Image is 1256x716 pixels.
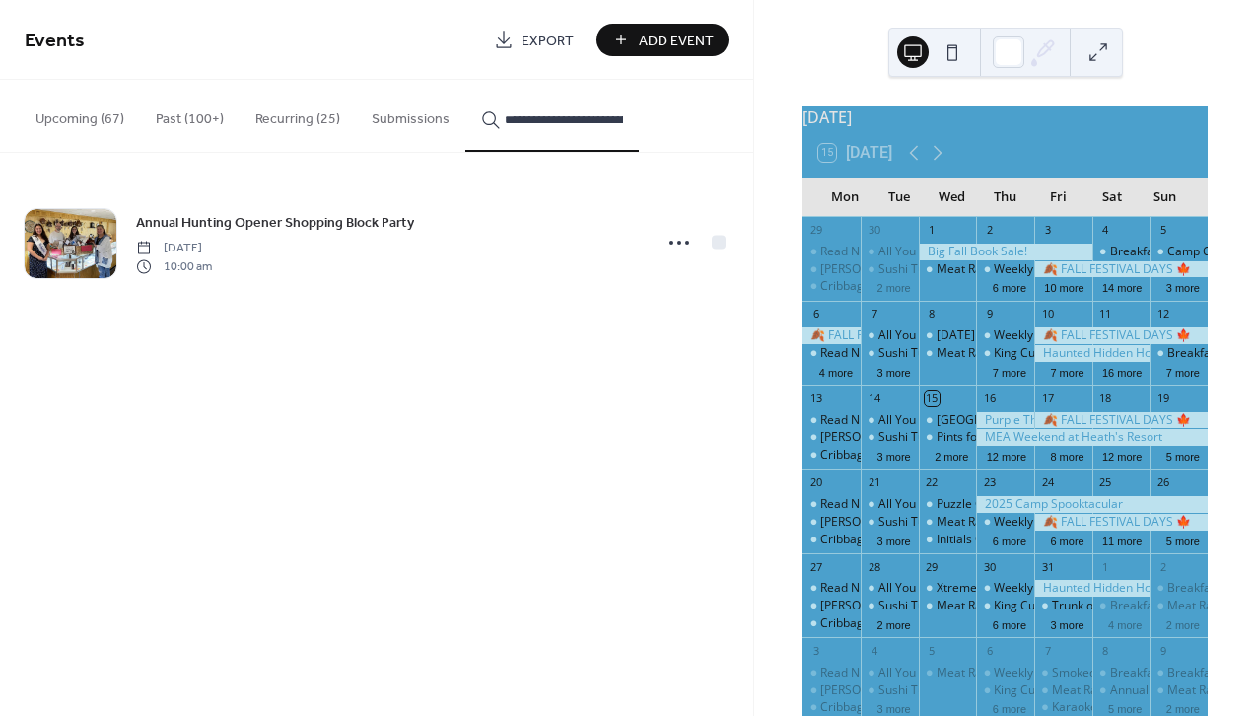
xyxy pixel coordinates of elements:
div: Thu [979,178,1032,217]
div: Meat Raffle at Lucky's Tavern [919,598,977,614]
div: Cribbage Doubles League at [PERSON_NAME] Brewery [820,615,1121,632]
div: Cribbage Doubles League at Jack Pine Brewery [802,447,861,464]
div: Sushi Tuesdays! [861,345,919,362]
div: 26 [1155,475,1170,490]
div: Sushi Tuesdays! [878,261,966,278]
button: 7 more [1042,363,1091,380]
div: All You Can Eat Tacos [861,244,919,260]
div: Annual Hunting Opener Shopping Block Party [1092,682,1151,699]
div: Sushi Tuesdays! [878,598,966,614]
div: Sat [1085,178,1139,217]
div: Haunted Hidden Hollows – “The Carnival” [1034,345,1150,362]
div: Breakfast at Sunshine’s! [1110,244,1241,260]
button: 11 more [1094,532,1150,548]
div: [DATE] [802,106,1208,129]
div: Meat Raffle at [GEOGRAPHIC_DATA] [937,345,1136,362]
button: 5 more [1158,532,1208,548]
button: 5 more [1100,699,1150,716]
div: Mon [818,178,872,217]
div: [PERSON_NAME] Mondays at Sunshine's! [820,429,1045,446]
span: Add Event [639,31,714,51]
div: Read N Play Every Monday [802,412,861,429]
div: Margarita Mondays at Sunshine's! [802,261,861,278]
div: 24 [1040,475,1055,490]
div: 3 [808,643,823,658]
div: Meat Raffle at Snarky Loon Brewing [1150,682,1208,699]
button: Past (100+) [140,80,240,150]
div: Big Fall Book Sale! [919,244,1092,260]
button: 4 more [811,363,861,380]
div: Pints for a Purpose – HOPE [937,429,1083,446]
div: [PERSON_NAME] Mondays at Sunshine's! [820,598,1045,614]
div: Read N Play Every Monday [802,496,861,513]
div: 17 [1040,391,1055,405]
div: Meat Raffle at Lucky's Tavern [919,514,977,531]
div: Read N Play Every Monday [802,244,861,260]
div: 10 [1040,307,1055,322]
div: Cribbage Doubles League at [PERSON_NAME] Brewery [820,278,1121,295]
div: [PERSON_NAME] Mondays at Sunshine's! [820,682,1045,699]
div: 🍂 FALL FESTIVAL DAYS 🍁 [1034,261,1208,278]
div: Sushi Tuesdays! [861,514,919,531]
button: 2 more [927,447,976,464]
div: Lakes Area United Way 2025 Chili Cook-Off [919,412,977,429]
span: Export [522,31,574,51]
div: Breakfast at Sunshine’s! [1110,598,1241,614]
div: Breakfast at Sunshine’s! [1092,598,1151,614]
button: 6 more [985,532,1034,548]
div: King Cut Prime Rib at Freddy's [994,345,1157,362]
button: 16 more [1094,363,1150,380]
div: Purple Thursday [976,412,1034,429]
button: 2 more [869,615,918,632]
div: Sushi Tuesdays! [878,345,966,362]
div: All You Can Eat Tacos [861,412,919,429]
div: Breakfast at Sunshine’s! [1150,580,1208,597]
div: Meat Raffle at Lucky's Tavern [919,345,977,362]
div: 12 [1155,307,1170,322]
button: 2 more [1158,615,1208,632]
div: 3 [1040,223,1055,238]
div: Read N Play Every [DATE] [820,345,960,362]
div: 6 [808,307,823,322]
div: Read N Play Every [DATE] [820,244,960,260]
a: Annual Hunting Opener Shopping Block Party [136,211,414,234]
div: 28 [867,559,881,574]
div: Weekly Family Story Time: Thursdays [994,665,1197,681]
button: 8 more [1042,447,1091,464]
div: Puzzle Competition [Roundhouse Brewery] [919,496,977,513]
div: Camp Community - Tailgate Takedown Edition Battle of the Bites [1150,244,1208,260]
div: Smoked Rib Fridays! [1034,665,1092,681]
div: 29 [925,559,940,574]
div: All You Can Eat Tacos [878,665,997,681]
div: Cribbage Doubles League at Jack Pine Brewery [802,699,861,716]
div: Weekly Family Story Time: Thursdays [976,327,1034,344]
div: [DATE] Makeup Basics [937,327,1061,344]
div: All You Can Eat Tacos [878,412,997,429]
button: 3 more [869,699,918,716]
div: All You Can Eat Tacos [861,665,919,681]
span: 10:00 am [136,257,212,275]
button: 12 more [1094,447,1150,464]
div: All You Can Eat Tacos [878,244,997,260]
span: Events [25,22,85,60]
button: Add Event [596,24,729,56]
div: King Cut Prime Rib at Freddy's [976,345,1034,362]
button: Submissions [356,80,465,150]
div: Sushi Tuesdays! [878,429,966,446]
button: 10 more [1036,278,1091,295]
button: 3 more [869,532,918,548]
div: 2 [982,223,997,238]
div: Sushi Tuesdays! [861,598,919,614]
div: Read N Play Every [DATE] [820,580,960,597]
div: All You Can Eat Tacos [878,496,997,513]
div: 🍂 FALL FESTIVAL DAYS 🍁 [1034,412,1208,429]
div: Breakfast at Sunshine’s! [1110,665,1241,681]
button: 7 more [985,363,1034,380]
div: Meat Raffle at [GEOGRAPHIC_DATA] [937,598,1136,614]
div: Cribbage Doubles League at Jack Pine Brewery [802,532,861,548]
div: 20 [808,475,823,490]
div: 5 [925,643,940,658]
div: Puzzle Competition [Roundhouse Brewery] [937,496,1170,513]
div: Xtreme Music Bingo- [DATE]! [937,580,1095,597]
div: 4 [1098,223,1113,238]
